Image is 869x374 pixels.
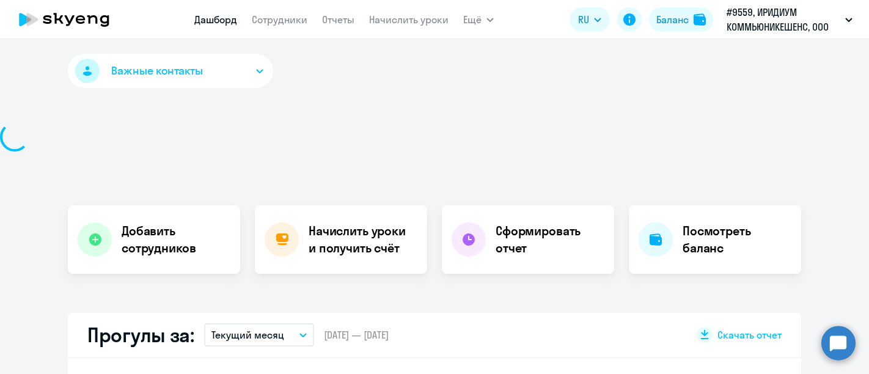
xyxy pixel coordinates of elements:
[683,222,791,257] h4: Посмотреть баланс
[694,13,706,26] img: balance
[252,13,307,26] a: Сотрудники
[322,13,354,26] a: Отчеты
[87,323,194,347] h2: Прогулы за:
[727,5,840,34] p: #9559, ИРИДИУМ КОММЬЮНИКЕШЕНС, ООО
[211,328,284,342] p: Текущий месяц
[324,328,389,342] span: [DATE] — [DATE]
[68,54,273,88] button: Важные контакты
[649,7,713,32] button: Балансbalance
[721,5,859,34] button: #9559, ИРИДИУМ КОММЬЮНИКЕШЕНС, ООО
[111,63,203,79] span: Важные контакты
[656,12,689,27] div: Баланс
[717,328,782,342] span: Скачать отчет
[204,323,314,346] button: Текущий месяц
[194,13,237,26] a: Дашборд
[369,13,449,26] a: Начислить уроки
[122,222,230,257] h4: Добавить сотрудников
[463,12,482,27] span: Ещё
[463,7,494,32] button: Ещё
[496,222,604,257] h4: Сформировать отчет
[578,12,589,27] span: RU
[570,7,610,32] button: RU
[309,222,415,257] h4: Начислить уроки и получить счёт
